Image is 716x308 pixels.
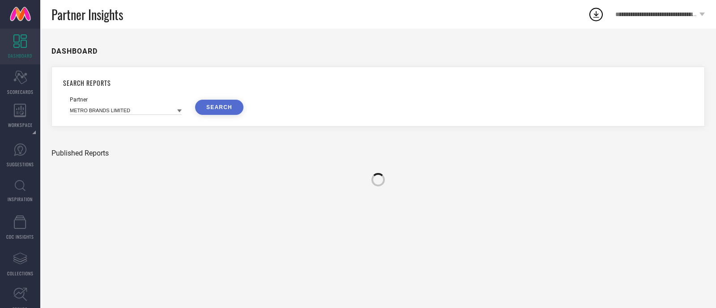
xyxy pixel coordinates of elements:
[7,270,34,277] span: COLLECTIONS
[6,233,34,240] span: CDC INSIGHTS
[7,89,34,95] span: SCORECARDS
[51,5,123,24] span: Partner Insights
[70,97,182,103] div: Partner
[51,149,705,157] div: Published Reports
[195,100,243,115] button: SEARCH
[588,6,604,22] div: Open download list
[7,161,34,168] span: SUGGESTIONS
[8,196,33,203] span: INSPIRATION
[8,122,33,128] span: WORKSPACE
[51,47,98,55] h1: DASHBOARD
[63,78,693,88] h1: SEARCH REPORTS
[8,52,32,59] span: DASHBOARD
